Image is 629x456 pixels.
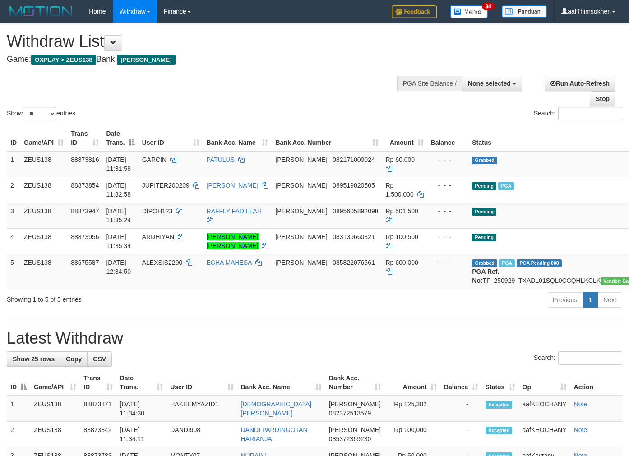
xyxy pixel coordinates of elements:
[275,182,327,189] span: [PERSON_NAME]
[116,422,167,447] td: [DATE] 11:34:11
[547,292,583,308] a: Previous
[20,254,67,289] td: ZEUS138
[333,156,375,163] span: Copy 082171000024 to clipboard
[519,370,570,396] th: Op: activate to sort column ascending
[116,370,167,396] th: Date Trans.: activate to sort column ascending
[87,351,112,367] a: CSV
[558,351,622,365] input: Search:
[7,125,20,151] th: ID
[7,291,255,304] div: Showing 1 to 5 of 5 entries
[517,259,562,267] span: PGA Pending
[203,125,272,151] th: Bank Acc. Name: activate to sort column ascending
[66,355,82,363] span: Copy
[7,329,622,347] h1: Latest Withdraw
[486,427,513,434] span: Accepted
[468,80,511,87] span: None selected
[20,203,67,228] td: ZEUS138
[472,208,496,216] span: Pending
[7,5,75,18] img: MOTION_logo.png
[106,156,131,172] span: [DATE] 11:31:58
[275,156,327,163] span: [PERSON_NAME]
[519,396,570,422] td: aafKEOCHANY
[23,107,56,120] select: Showentries
[329,426,381,433] span: [PERSON_NAME]
[166,396,237,422] td: HAKEEMYAZID1
[80,422,116,447] td: 88873842
[450,5,488,18] img: Button%20Memo.svg
[60,351,88,367] a: Copy
[583,292,598,308] a: 1
[71,156,99,163] span: 88873816
[486,401,513,409] span: Accepted
[545,76,615,91] a: Run Auto-Refresh
[67,125,102,151] th: Trans ID: activate to sort column ascending
[20,151,67,177] td: ZEUS138
[482,2,494,10] span: 34
[440,422,482,447] td: -
[386,207,418,215] span: Rp 501.500
[590,91,615,106] a: Stop
[386,233,418,240] span: Rp 100.500
[7,107,75,120] label: Show entries
[498,182,514,190] span: Marked by aafanarl
[329,410,371,417] span: Copy 082372513579 to clipboard
[574,401,587,408] a: Note
[427,125,469,151] th: Balance
[275,259,327,266] span: [PERSON_NAME]
[80,370,116,396] th: Trans ID: activate to sort column ascending
[71,233,99,240] span: 88873956
[7,351,60,367] a: Show 25 rows
[71,207,99,215] span: 88873947
[275,233,327,240] span: [PERSON_NAME]
[386,259,418,266] span: Rp 600.000
[499,259,515,267] span: Marked by aafpengsreynich
[106,233,131,249] span: [DATE] 11:35:34
[431,155,465,164] div: - - -
[7,151,20,177] td: 1
[166,422,237,447] td: DANDI908
[7,228,20,254] td: 4
[333,207,378,215] span: Copy 0895605892098 to clipboard
[386,182,414,198] span: Rp 1.500.000
[333,233,375,240] span: Copy 083139660321 to clipboard
[558,107,622,120] input: Search:
[142,233,174,240] span: ARDHIYAN
[7,396,30,422] td: 1
[106,182,131,198] span: [DATE] 11:32:58
[166,370,237,396] th: User ID: activate to sort column ascending
[329,435,371,442] span: Copy 085372369230 to clipboard
[384,422,440,447] td: Rp 100,000
[7,254,20,289] td: 5
[392,5,437,18] img: Feedback.jpg
[142,259,183,266] span: ALEXSIS2290
[7,55,410,64] h4: Game: Bank:
[534,351,622,365] label: Search:
[30,370,80,396] th: Game/API: activate to sort column ascending
[7,177,20,203] td: 2
[207,207,262,215] a: RAFFLY FADILLAH
[397,76,462,91] div: PGA Site Balance /
[472,182,496,190] span: Pending
[382,125,427,151] th: Amount: activate to sort column ascending
[13,355,55,363] span: Show 25 rows
[207,156,235,163] a: PATULUS
[325,370,384,396] th: Bank Acc. Number: activate to sort column ascending
[570,370,622,396] th: Action
[333,182,375,189] span: Copy 089519020505 to clipboard
[106,207,131,224] span: [DATE] 11:35:24
[440,370,482,396] th: Balance: activate to sort column ascending
[472,234,496,241] span: Pending
[482,370,519,396] th: Status: activate to sort column ascending
[30,422,80,447] td: ZEUS138
[20,125,67,151] th: Game/API: activate to sort column ascending
[386,156,415,163] span: Rp 60.000
[93,355,106,363] span: CSV
[30,396,80,422] td: ZEUS138
[31,55,96,65] span: OXPLAY > ZEUS138
[275,207,327,215] span: [PERSON_NAME]
[472,268,499,284] b: PGA Ref. No:
[7,370,30,396] th: ID: activate to sort column descending
[241,426,308,442] a: DANDI PARDINGOTAN HARIANJA
[241,401,312,417] a: [DEMOGRAPHIC_DATA][PERSON_NAME]
[102,125,138,151] th: Date Trans.: activate to sort column descending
